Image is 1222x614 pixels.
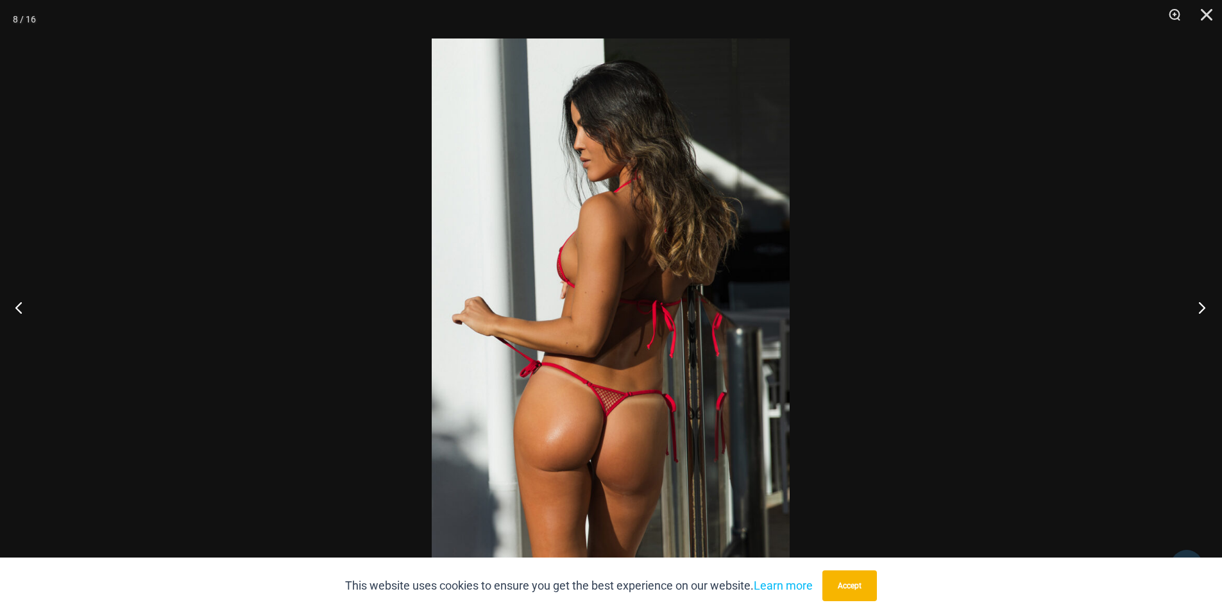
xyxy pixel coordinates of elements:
[754,579,813,592] a: Learn more
[822,570,877,601] button: Accept
[345,576,813,595] p: This website uses cookies to ensure you get the best experience on our website.
[1174,275,1222,339] button: Next
[13,10,36,29] div: 8 / 16
[432,38,790,576] img: Summer Storm Red 312 Tri Top 456 Micro 03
